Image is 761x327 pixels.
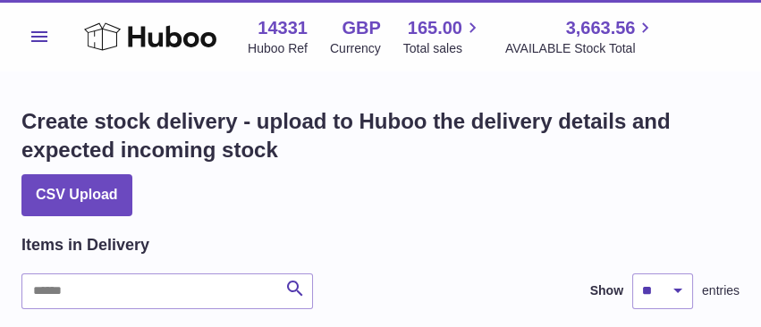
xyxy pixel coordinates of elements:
button: CSV Upload [21,174,132,216]
h1: Create stock delivery - upload to Huboo the delivery details and expected incoming stock [21,107,740,165]
strong: 14331 [258,16,308,40]
span: entries [702,282,740,299]
a: 3,663.56 AVAILABLE Stock Total [505,16,656,57]
div: Huboo Ref [248,40,308,57]
div: Currency [330,40,381,57]
a: 165.00 Total sales [403,16,483,57]
span: 165.00 [408,16,462,40]
span: 3,663.56 [566,16,636,40]
h2: Items in Delivery [21,234,149,256]
label: Show [590,282,623,299]
span: Total sales [403,40,483,57]
span: AVAILABLE Stock Total [505,40,656,57]
strong: GBP [342,16,380,40]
